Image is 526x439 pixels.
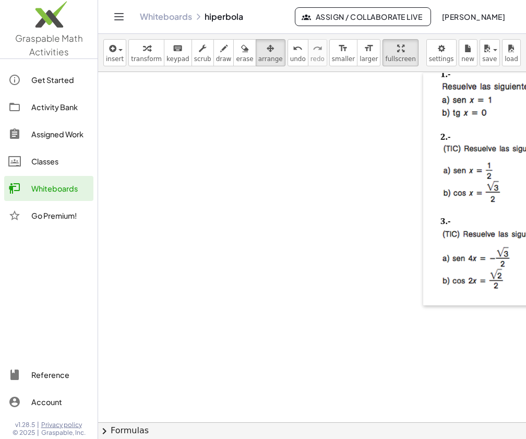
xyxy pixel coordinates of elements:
button: fullscreen [382,39,418,66]
button: transform [128,39,164,66]
span: larger [360,55,378,63]
a: Whiteboards [140,11,192,22]
i: format_size [364,42,374,55]
a: Activity Bank [4,94,93,120]
button: new [459,39,477,66]
a: Assigned Work [4,122,93,147]
span: undo [290,55,306,63]
span: redo [310,55,325,63]
span: | [37,429,39,437]
button: format_sizelarger [357,39,380,66]
button: Assign / Collaborate Live [295,7,431,26]
a: Privacy policy [41,421,86,429]
span: load [505,55,518,63]
button: arrange [256,39,285,66]
span: arrange [258,55,283,63]
div: Assigned Work [31,128,89,140]
span: Assign / Collaborate Live [304,12,422,21]
button: load [502,39,521,66]
a: Reference [4,362,93,387]
span: new [461,55,474,63]
button: draw [213,39,234,66]
div: Get Started [31,74,89,86]
button: save [480,39,500,66]
i: undo [293,42,303,55]
button: erase [233,39,256,66]
div: Activity Bank [31,101,89,113]
button: insert [103,39,126,66]
div: Reference [31,369,89,381]
button: chevron_rightFormulas [98,422,526,439]
a: Get Started [4,67,93,92]
i: format_size [338,42,348,55]
span: scrub [194,55,211,63]
span: insert [106,55,124,63]
span: smaller [332,55,355,63]
i: redo [313,42,322,55]
div: Classes [31,155,89,168]
span: Graspable Math Activities [15,32,83,57]
button: format_sizesmaller [329,39,357,66]
button: keyboardkeypad [164,39,192,66]
div: Go Premium! [31,209,89,222]
i: keyboard [173,42,183,55]
div: Whiteboards [31,182,89,195]
button: scrub [192,39,214,66]
span: | [37,421,39,429]
button: undoundo [288,39,308,66]
span: settings [429,55,454,63]
span: [PERSON_NAME] [441,12,505,21]
span: © 2025 [13,429,35,437]
span: v1.28.5 [15,421,35,429]
a: Account [4,389,93,414]
button: settings [426,39,457,66]
span: draw [216,55,232,63]
span: chevron_right [98,425,111,437]
button: [PERSON_NAME] [433,7,513,26]
button: Toggle navigation [111,8,127,25]
a: Classes [4,149,93,174]
span: erase [236,55,253,63]
div: Account [31,396,89,408]
span: transform [131,55,162,63]
span: fullscreen [385,55,415,63]
span: keypad [166,55,189,63]
button: redoredo [308,39,327,66]
a: Whiteboards [4,176,93,201]
span: Graspable, Inc. [41,429,86,437]
span: save [482,55,497,63]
